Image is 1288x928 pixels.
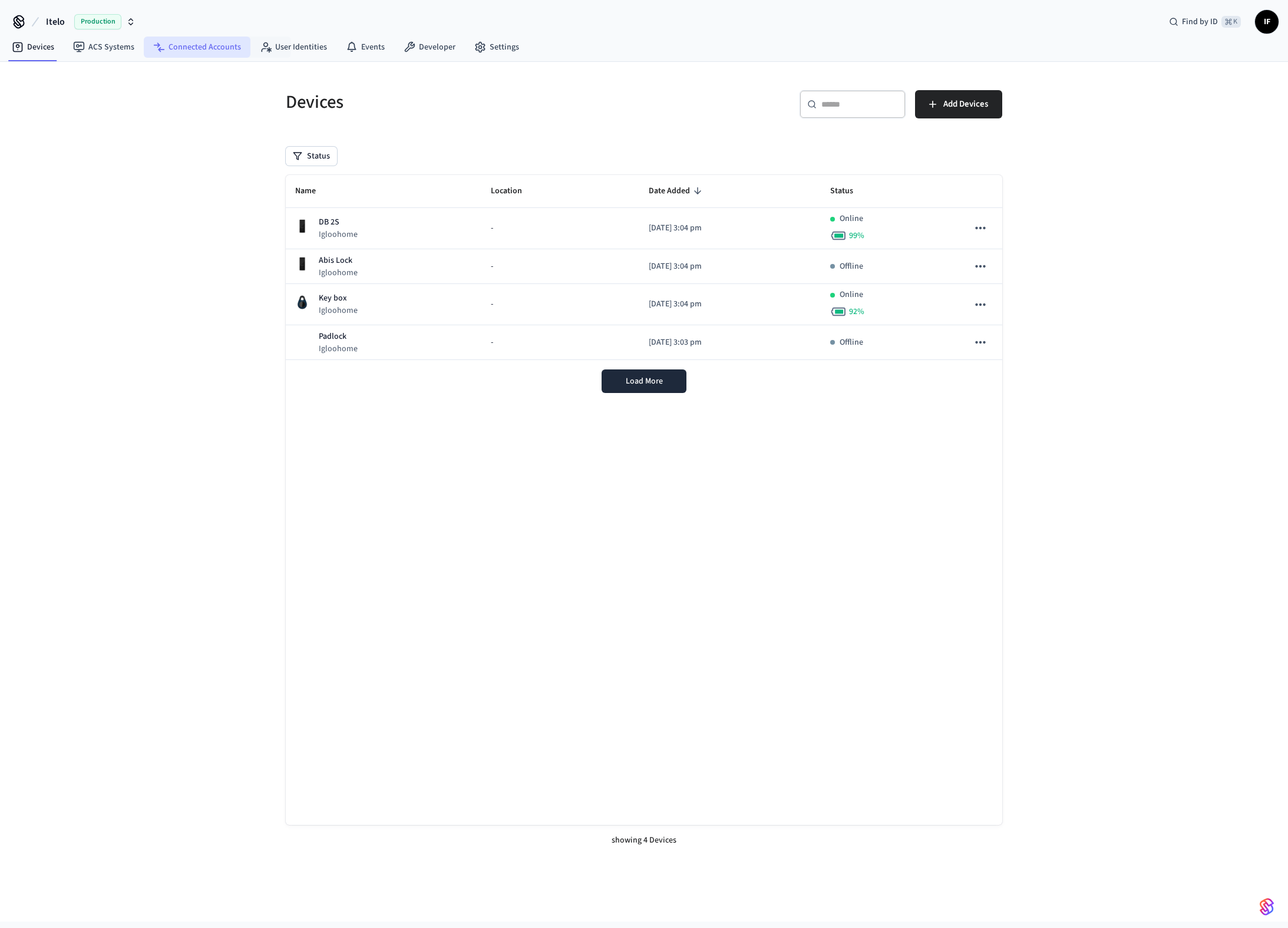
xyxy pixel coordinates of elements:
[1160,11,1250,32] div: Find by ID⌘ K
[491,182,537,200] span: Location
[46,15,65,29] span: Itelo
[319,331,358,343] p: Padlock
[1256,11,1277,32] span: IF
[319,267,358,279] p: Igloohome
[394,37,465,58] a: Developer
[1260,897,1274,916] img: SeamLogoGradient.69752ec5.svg
[915,90,1002,118] button: Add Devices
[144,37,250,58] a: Connected Accounts
[1255,10,1279,34] button: IF
[830,182,868,200] span: Status
[319,229,358,240] p: Igloohome
[295,295,309,309] img: igloohome_sk3e
[840,213,863,225] p: Online
[491,222,493,235] span: -
[295,219,309,233] img: igloohome_deadbolt_2s
[295,182,331,200] span: Name
[250,37,336,58] a: User Identities
[840,289,863,301] p: Online
[491,336,493,349] span: -
[649,336,811,349] p: [DATE] 3:03 pm
[626,375,663,387] span: Load More
[319,343,358,355] p: Igloohome
[943,97,988,112] span: Add Devices
[491,260,493,273] span: -
[336,37,394,58] a: Events
[286,825,1002,856] div: showing 4 Devices
[1221,16,1241,28] span: ⌘ K
[1182,16,1218,28] span: Find by ID
[295,257,309,271] img: igloohome_deadbolt_2s
[286,90,637,114] h5: Devices
[319,305,358,316] p: Igloohome
[319,255,358,267] p: Abis Lock
[849,306,864,318] span: 92 %
[602,369,686,393] button: Load More
[319,292,358,305] p: Key box
[74,14,121,29] span: Production
[649,222,811,235] p: [DATE] 3:04 pm
[491,298,493,311] span: -
[286,175,1002,360] table: sticky table
[2,37,64,58] a: Devices
[649,298,811,311] p: [DATE] 3:04 pm
[319,216,358,229] p: DB 2S
[840,336,863,349] p: Offline
[840,260,863,273] p: Offline
[64,37,144,58] a: ACS Systems
[286,147,337,166] button: Status
[465,37,529,58] a: Settings
[649,182,705,200] span: Date Added
[649,260,811,273] p: [DATE] 3:04 pm
[849,230,864,242] span: 99 %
